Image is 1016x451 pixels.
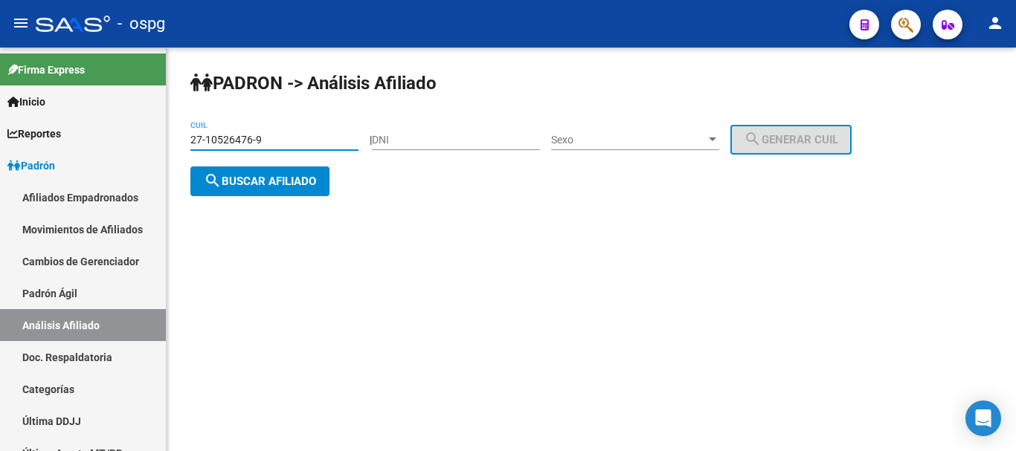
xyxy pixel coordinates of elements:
[744,133,838,146] span: Generar CUIL
[190,73,437,94] strong: PADRON -> Análisis Afiliado
[204,172,222,189] mat-icon: search
[7,94,45,110] span: Inicio
[986,14,1004,32] mat-icon: person
[7,126,61,142] span: Reportes
[744,130,762,148] mat-icon: search
[190,166,329,196] button: Buscar afiliado
[370,134,863,146] div: |
[965,400,1001,436] div: Open Intercom Messenger
[118,7,165,40] span: - ospg
[7,62,85,78] span: Firma Express
[12,14,30,32] mat-icon: menu
[551,134,706,146] span: Sexo
[7,158,55,174] span: Padrón
[730,125,852,155] button: Generar CUIL
[204,175,316,188] span: Buscar afiliado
